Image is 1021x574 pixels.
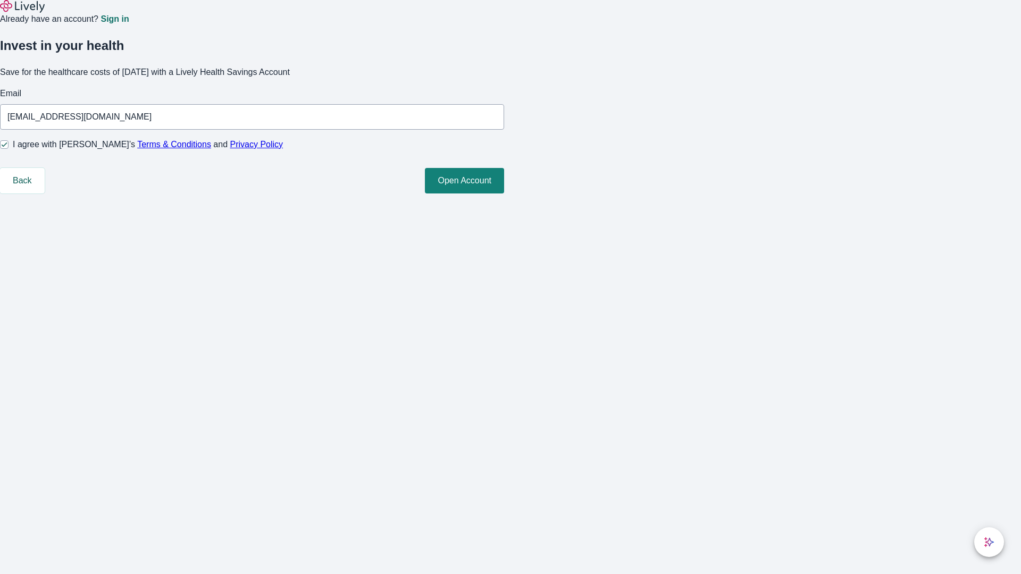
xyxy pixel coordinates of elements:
svg: Lively AI Assistant [984,537,994,547]
a: Terms & Conditions [137,140,211,149]
a: Privacy Policy [230,140,283,149]
button: Open Account [425,168,504,193]
a: Sign in [101,15,129,23]
button: chat [974,527,1004,557]
span: I agree with [PERSON_NAME]’s and [13,138,283,151]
